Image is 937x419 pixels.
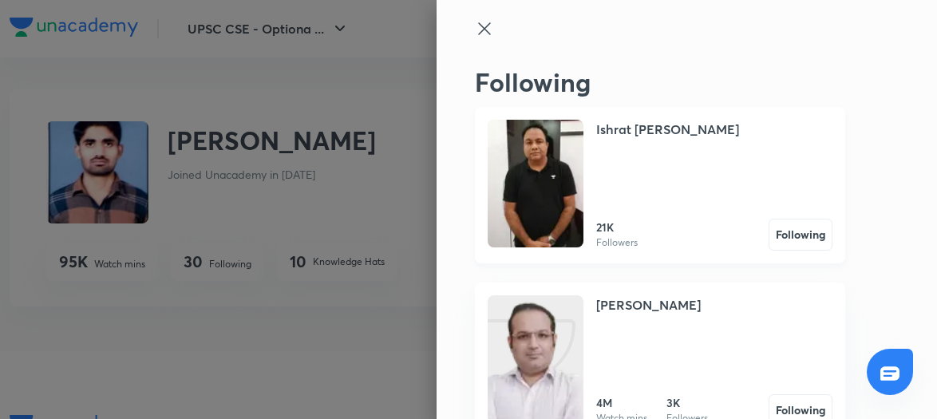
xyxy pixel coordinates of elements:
[666,394,708,411] h6: 3K
[596,394,647,411] h6: 4M
[596,120,739,139] h4: Ishrat [PERSON_NAME]
[475,107,845,263] a: UnacademyIshrat [PERSON_NAME]21KFollowersFollowing
[596,219,638,235] h6: 21K
[475,67,845,97] h2: Following
[769,219,832,251] button: Following
[596,235,638,250] p: Followers
[488,120,583,247] img: Unacademy
[596,295,701,314] h4: [PERSON_NAME]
